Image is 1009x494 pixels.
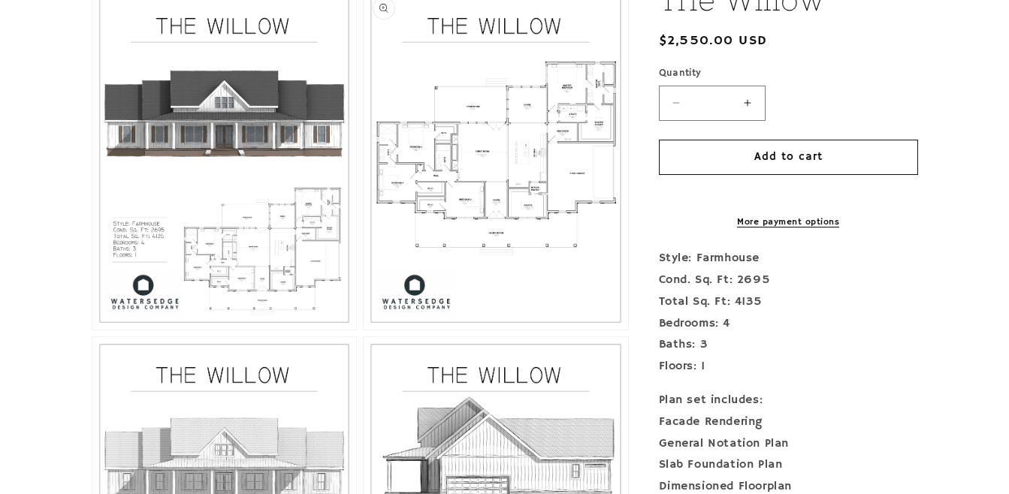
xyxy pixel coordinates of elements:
a: More payment options [659,216,918,230]
div: Slab Foundation Plan [659,455,918,477]
div: General Notation Plan [659,433,918,455]
div: Plan set includes: [659,390,918,411]
button: Add to cart [659,140,918,175]
label: Quantity [659,66,918,81]
p: Style: Farmhouse Cond. Sq. Ft: 2695 Total Sq. Ft: 4135 Bedrooms: 4 Baths: 3 Floors: 1 [659,249,918,378]
span: $2,550.00 USD [659,31,768,51]
div: Facade Rendering [659,411,918,433]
